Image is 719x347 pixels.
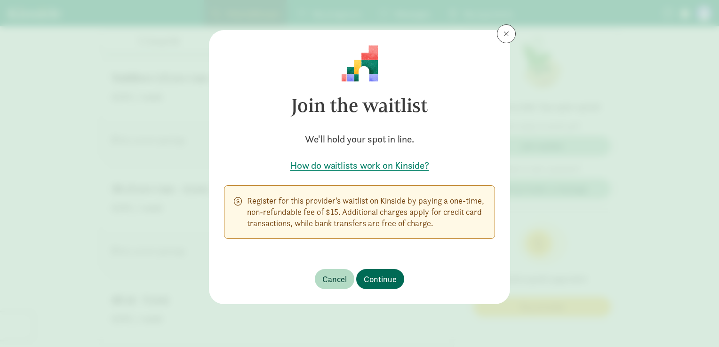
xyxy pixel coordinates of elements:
[322,273,347,285] span: Cancel
[356,269,404,289] button: Continue
[364,273,397,285] span: Continue
[224,82,495,129] h3: Join the waitlist
[315,269,354,289] button: Cancel
[224,159,495,172] a: How do waitlists work on Kinside?
[247,195,485,229] p: Register for this provider’s waitlist on Kinside by paying a one-time, non-refundable fee of $15....
[224,133,495,146] h5: We'll hold your spot in line.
